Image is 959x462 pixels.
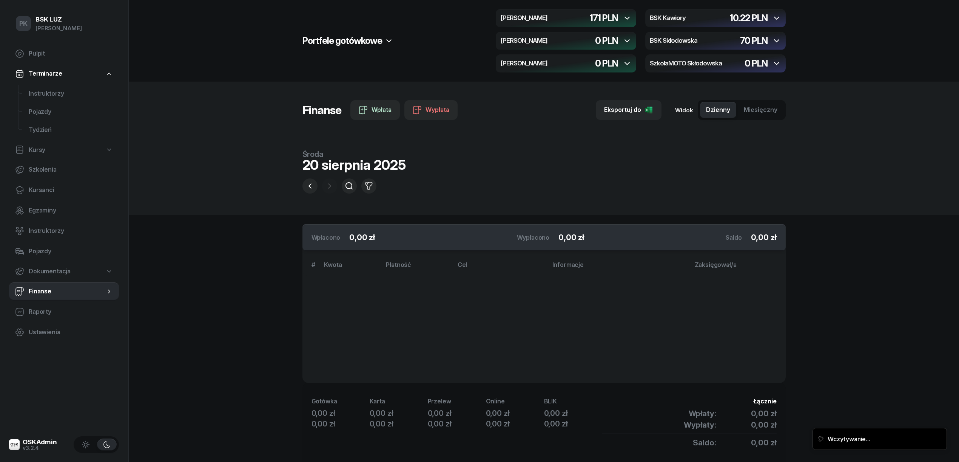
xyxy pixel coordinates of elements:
span: PK [19,20,28,27]
th: Kwota [319,260,381,276]
a: Kursanci [9,181,119,199]
button: BSK Kawiory10.22 PLN [645,9,786,27]
div: [PERSON_NAME] [35,23,82,33]
div: Przelew [428,397,486,406]
div: 0,00 zł [486,419,544,429]
div: 20 sierpnia 2025 [302,158,406,172]
a: Szkolenia [9,161,119,179]
th: Zaksięgował/a [690,260,786,276]
img: logo-xs@2x.png [9,439,20,450]
button: [PERSON_NAME]0 PLN [496,32,636,50]
div: Online [486,397,544,406]
div: 0 PLN [595,36,618,45]
button: Eksportuj do [596,100,661,120]
a: Dokumentacja [9,263,119,280]
div: BSK LUZ [35,16,82,23]
span: Dokumentacja [29,267,71,276]
div: 0,00 zł [311,408,370,419]
span: Pulpit [29,49,113,59]
span: Instruktorzy [29,226,113,236]
span: Tydzień [29,125,113,135]
div: Saldo [726,233,742,242]
span: Pojazdy [29,247,113,256]
a: Kursy [9,141,119,159]
button: Wpłata [350,100,400,120]
a: Pojazdy [23,103,119,121]
div: Wypłacono [517,233,550,242]
div: 0,00 zł [428,408,486,419]
a: Pulpit [9,45,119,63]
div: 0 PLN [745,59,767,68]
div: 0,00 zł [428,419,486,429]
button: Wypłata [404,100,458,120]
span: Kursy [29,145,45,155]
a: Finanse [9,282,119,301]
div: 171 PLN [589,14,618,23]
button: SzkołaMOTO Skłodowska0 PLN [645,54,786,73]
span: Egzaminy [29,206,113,215]
button: [PERSON_NAME]0 PLN [496,54,636,73]
span: Kursanci [29,185,113,195]
div: Wpłacono [311,233,341,242]
a: Instruktorzy [9,222,119,240]
span: Raporty [29,307,113,317]
a: Tydzień [23,121,119,139]
h4: [PERSON_NAME] [500,37,547,44]
th: Cel [453,260,548,276]
h2: Portfele gotówkowe [302,35,382,47]
div: 10.22 PLN [729,14,767,23]
a: Egzaminy [9,202,119,220]
div: Wczytywanie... [828,434,870,443]
span: Instruktorzy [29,89,113,99]
span: Szkolenia [29,165,113,175]
h1: Finanse [302,103,341,117]
span: Miesięczny [744,105,777,115]
div: Wypłata [413,105,449,115]
a: Ustawienia [9,323,119,341]
span: Ustawienia [29,327,113,337]
div: Łącznie [602,397,777,406]
div: 70 PLN [740,36,768,45]
button: [PERSON_NAME]171 PLN [496,9,636,27]
span: Wpłaty: [689,408,716,419]
h4: BSK Kawiory [650,15,686,22]
a: Instruktorzy [23,85,119,103]
div: Wpłata [359,105,392,115]
div: 0,00 zł [311,419,370,429]
div: 0,00 zł [370,419,428,429]
span: Saldo: [693,437,716,448]
h4: BSK Skłodowska [650,37,697,44]
th: # [302,260,320,276]
div: 0 PLN [595,59,618,68]
span: Finanse [29,287,105,296]
button: Miesięczny [738,102,783,118]
span: Terminarze [29,69,62,79]
th: Płatność [381,260,453,276]
div: środa [302,150,406,158]
span: Dzienny [706,105,730,115]
div: Eksportuj do [604,105,653,115]
a: Terminarze [9,65,119,82]
a: Pojazdy [9,242,119,260]
div: 0,00 zł [370,408,428,419]
span: Pojazdy [29,107,113,117]
h4: [PERSON_NAME] [500,60,547,67]
a: Raporty [9,303,119,321]
span: Wypłaty: [684,420,716,430]
div: Gotówka [311,397,370,406]
button: BSK Skłodowska70 PLN [645,32,786,50]
th: Informacje [548,260,690,276]
div: BLIK [544,397,602,406]
div: Karta [370,397,428,406]
div: 0,00 zł [544,408,602,419]
div: 0,00 zł [486,408,544,419]
div: 0,00 zł [544,419,602,429]
h4: SzkołaMOTO Skłodowska [650,60,722,67]
h4: [PERSON_NAME] [500,15,547,22]
div: OSKAdmin [23,439,57,445]
div: v3.2.4 [23,445,57,451]
button: Dzienny [700,102,736,118]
